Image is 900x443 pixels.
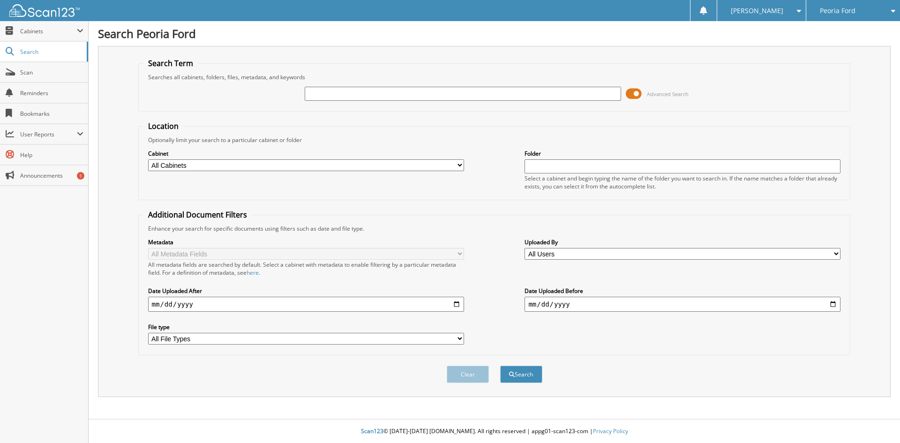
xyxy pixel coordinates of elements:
span: Help [20,151,83,159]
span: Reminders [20,89,83,97]
a: Privacy Policy [593,427,628,435]
span: [PERSON_NAME] [731,8,783,14]
a: here [247,269,259,277]
legend: Search Term [143,58,198,68]
div: © [DATE]-[DATE] [DOMAIN_NAME]. All rights reserved | appg01-scan123-com | [89,420,900,443]
img: scan123-logo-white.svg [9,4,80,17]
input: start [148,297,464,312]
div: Optionally limit your search to a particular cabinet or folder [143,136,846,144]
legend: Additional Document Filters [143,210,252,220]
span: Bookmarks [20,110,83,118]
legend: Location [143,121,183,131]
div: Enhance your search for specific documents using filters such as date and file type. [143,225,846,233]
span: Advanced Search [647,90,689,98]
div: Select a cabinet and begin typing the name of the folder you want to search in. If the name match... [525,174,840,190]
label: File type [148,323,464,331]
button: Clear [447,366,489,383]
span: User Reports [20,130,77,138]
div: 1 [77,172,84,180]
span: Peoria Ford [820,8,855,14]
span: Scan123 [361,427,383,435]
label: Folder [525,150,840,158]
div: Searches all cabinets, folders, files, metadata, and keywords [143,73,846,81]
h1: Search Peoria Ford [98,26,891,41]
label: Metadata [148,238,464,246]
input: end [525,297,840,312]
label: Date Uploaded Before [525,287,840,295]
span: Scan [20,68,83,76]
span: Announcements [20,172,83,180]
label: Date Uploaded After [148,287,464,295]
div: All metadata fields are searched by default. Select a cabinet with metadata to enable filtering b... [148,261,464,277]
button: Search [500,366,542,383]
span: Cabinets [20,27,77,35]
label: Cabinet [148,150,464,158]
label: Uploaded By [525,238,840,246]
span: Search [20,48,82,56]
